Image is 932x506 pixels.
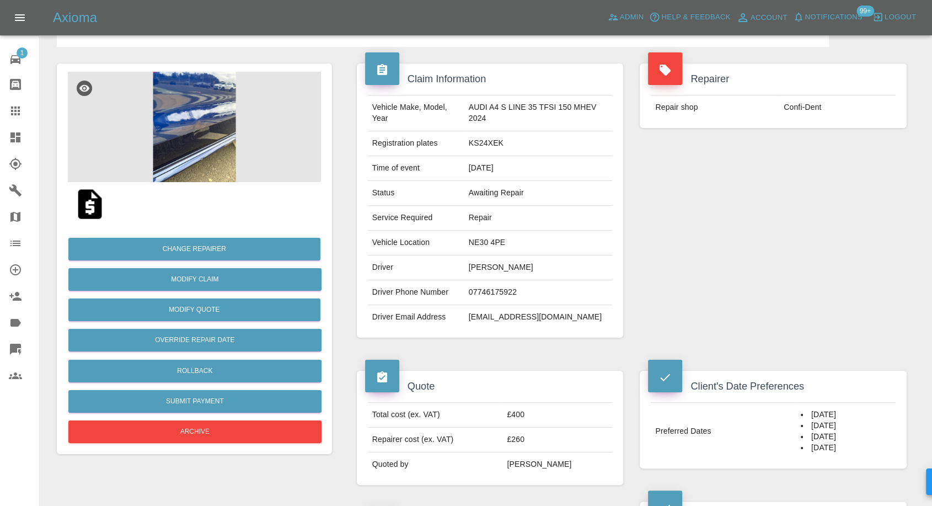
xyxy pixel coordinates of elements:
[68,329,322,351] button: Override Repair Date
[68,390,322,413] button: Submit Payment
[502,452,612,477] td: [PERSON_NAME]
[368,131,464,156] td: Registration plates
[68,238,320,260] button: Change Repairer
[464,206,613,231] td: Repair
[72,187,108,222] img: qt_1RxQCtA4aDea5wMjRuuyj3l7
[648,379,898,394] h4: Client's Date Preferences
[733,9,790,26] a: Account
[661,11,730,24] span: Help & Feedback
[365,379,615,394] h4: Quote
[885,11,916,24] span: Logout
[368,156,464,181] td: Time of event
[368,231,464,255] td: Vehicle Location
[801,432,891,443] li: [DATE]
[856,6,874,17] span: 99+
[68,72,321,182] img: a2bd30f4-1b60-4882-9c59-6aede5ba9881
[779,95,896,120] td: Confi-Dent
[790,9,865,26] button: Notifications
[368,403,503,428] td: Total cost (ex. VAT)
[464,305,613,329] td: [EMAIL_ADDRESS][DOMAIN_NAME]
[68,299,320,321] button: Modify Quote
[368,280,464,305] td: Driver Phone Number
[464,280,613,305] td: 07746175922
[464,131,613,156] td: KS24XEK
[502,428,612,452] td: £260
[68,420,322,443] button: Archive
[464,95,613,131] td: AUDI A4 S LINE 35 TFSI 150 MHEV 2024
[801,443,891,454] li: [DATE]
[368,428,503,452] td: Repairer cost (ex. VAT)
[368,206,464,231] td: Service Required
[368,305,464,329] td: Driver Email Address
[648,72,898,87] h4: Repairer
[805,11,863,24] span: Notifications
[605,9,647,26] a: Admin
[620,11,644,24] span: Admin
[68,360,322,382] button: Rollback
[651,95,779,120] td: Repair shop
[68,268,322,291] a: Modify Claim
[365,72,615,87] h4: Claim Information
[870,9,919,26] button: Logout
[464,255,613,280] td: [PERSON_NAME]
[651,403,796,460] td: Preferred Dates
[646,9,733,26] button: Help & Feedback
[464,181,613,206] td: Awaiting Repair
[368,181,464,206] td: Status
[464,156,613,181] td: [DATE]
[751,12,788,24] span: Account
[368,452,503,477] td: Quoted by
[7,4,33,31] button: Open drawer
[801,420,891,432] li: [DATE]
[464,231,613,255] td: NE30 4PE
[17,47,28,58] span: 1
[368,95,464,131] td: Vehicle Make, Model, Year
[502,403,612,428] td: £400
[368,255,464,280] td: Driver
[53,9,97,26] h5: Axioma
[801,409,891,420] li: [DATE]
